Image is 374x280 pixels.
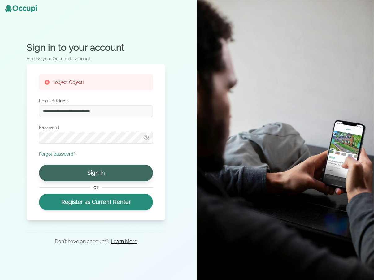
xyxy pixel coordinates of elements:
[55,238,108,245] p: Don't have an account?
[39,165,153,181] button: Sign In
[39,151,76,157] button: Forgot password?
[27,42,165,53] h2: Sign in to your account
[39,124,153,131] label: Password
[27,56,165,62] p: Access your Occupi dashboard
[90,184,101,191] span: or
[111,238,137,245] a: Learn More
[39,194,153,210] a: Register as Current Renter
[39,98,153,104] label: Email Address
[54,79,84,85] h3: [object Object]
